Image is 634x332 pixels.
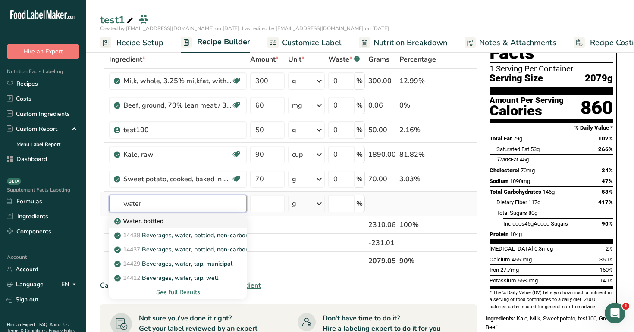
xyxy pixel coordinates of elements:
[109,271,247,285] a: 14412Beverages, water, tap, well
[100,12,135,28] div: test1
[521,167,535,174] span: 70mg
[490,267,499,273] span: Iron
[500,267,519,273] span: 27.7mg
[490,277,516,284] span: Potassium
[496,210,527,216] span: Total Sugars
[399,125,436,135] div: 2.16%
[398,251,438,270] th: 90%
[496,199,527,205] span: Dietary Fiber
[123,274,140,282] span: 14412
[465,33,556,53] a: Notes & Attachments
[528,199,540,205] span: 117g
[116,217,163,226] p: Water, bottled
[123,174,231,184] div: Sweet potato, cooked, baked in skin, flesh, without salt
[368,54,389,65] span: Grams
[292,174,296,184] div: g
[602,189,613,195] span: 53%
[490,231,508,237] span: Protein
[602,178,613,184] span: 47%
[496,146,529,152] span: Saturated Fat
[328,54,360,65] div: Waste
[100,33,163,53] a: Recipe Setup
[605,303,625,323] iframe: Intercom live chat
[368,76,396,86] div: 300.00
[7,124,57,133] div: Custom Report
[123,149,231,160] div: Kale, raw
[399,220,436,230] div: 100%
[530,146,540,152] span: 53g
[585,73,613,84] span: 2079g
[368,220,396,230] div: 2310.06
[399,149,436,160] div: 81.82%
[292,125,296,135] div: g
[123,245,140,254] span: 14437
[292,149,303,160] div: cup
[490,245,533,252] span: [MEDICAL_DATA]
[602,167,613,174] span: 24%
[123,100,231,111] div: Beef, ground, 70% lean meat / 30% fat, raw
[250,54,279,65] span: Amount
[486,315,617,330] span: Kale, Milk, Sweet potato, test100, Ground Beef
[39,322,50,328] a: FAQ .
[109,214,247,228] a: Water, bottled
[581,96,613,119] div: 860
[109,228,247,242] a: 14438Beverages, water, bottled, non-carbonated, [PERSON_NAME]
[359,33,447,53] a: Nutrition Breakdown
[368,125,396,135] div: 50.00
[292,199,296,209] div: g
[520,156,529,163] span: 45g
[496,156,518,163] span: Fat
[490,73,543,84] span: Serving Size
[373,37,447,49] span: Nutrition Breakdown
[292,100,302,111] div: mg
[513,135,522,142] span: 79g
[622,303,629,310] span: 1
[116,288,240,297] div: See full Results
[528,210,537,216] span: 80g
[116,245,298,254] p: Beverages, water, bottled, non-carbonated, CALISTOGA
[490,123,613,133] section: % Daily Value *
[100,280,477,291] div: Can't find your ingredient?
[107,251,367,270] th: Net Totals
[109,242,247,257] a: 14437Beverages, water, bottled, non-carbonated, CALISTOGA
[490,189,541,195] span: Total Carbohydrates
[109,54,145,65] span: Ingredient
[7,322,38,328] a: Hire an Expert .
[267,33,342,53] a: Customize Label
[510,178,530,184] span: 1090mg
[399,100,436,111] div: 0%
[490,105,564,117] div: Calories
[510,231,522,237] span: 104g
[598,146,613,152] span: 266%
[181,32,250,53] a: Recipe Builder
[282,37,342,49] span: Customize Label
[123,76,231,86] div: Milk, whole, 3.25% milkfat, without added vitamin A and [MEDICAL_DATA]
[123,125,231,135] div: test100
[116,259,232,268] p: Beverages, water, tap, municipal
[606,245,613,252] span: 2%
[479,37,556,49] span: Notes & Attachments
[7,44,79,59] button: Hire an Expert
[490,96,564,105] div: Amount Per Serving
[524,220,534,227] span: 45g
[490,65,613,73] div: 1 Serving Per Container
[100,25,389,32] span: Created by [EMAIL_ADDRESS][DOMAIN_NAME] on [DATE], Last edited by [EMAIL_ADDRESS][DOMAIN_NAME] on...
[368,174,396,184] div: 70.00
[109,257,247,271] a: 14429Beverages, water, tap, municipal
[512,256,532,263] span: 4650mg
[368,149,396,160] div: 1890.00
[399,54,436,65] span: Percentage
[518,277,538,284] span: 6580mg
[116,273,218,282] p: Beverages, water, tap, well
[598,135,613,142] span: 102%
[490,178,508,184] span: Sodium
[292,76,296,86] div: g
[116,37,163,49] span: Recipe Setup
[602,220,613,227] span: 90%
[367,251,398,270] th: 2079.05
[599,256,613,263] span: 360%
[109,195,247,212] input: Add Ingredient
[490,256,510,263] span: Calcium
[197,36,250,48] span: Recipe Builder
[399,76,436,86] div: 12.99%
